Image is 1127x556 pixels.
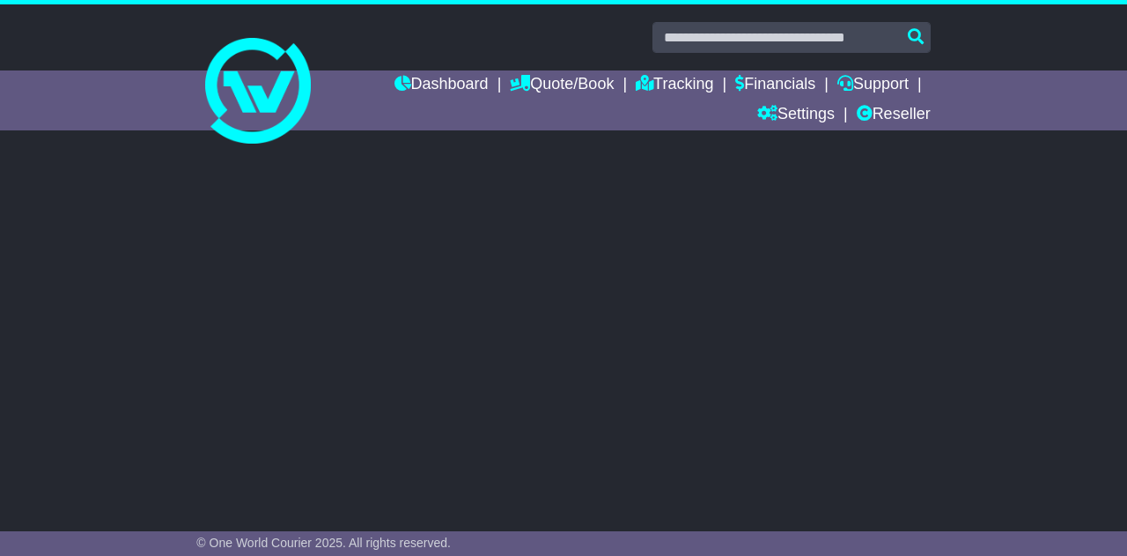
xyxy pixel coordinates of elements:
a: Tracking [636,70,713,100]
a: Dashboard [394,70,489,100]
a: Financials [735,70,815,100]
a: Quote/Book [510,70,614,100]
a: Support [837,70,909,100]
a: Settings [757,100,835,130]
span: © One World Courier 2025. All rights reserved. [196,536,451,550]
a: Reseller [857,100,931,130]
